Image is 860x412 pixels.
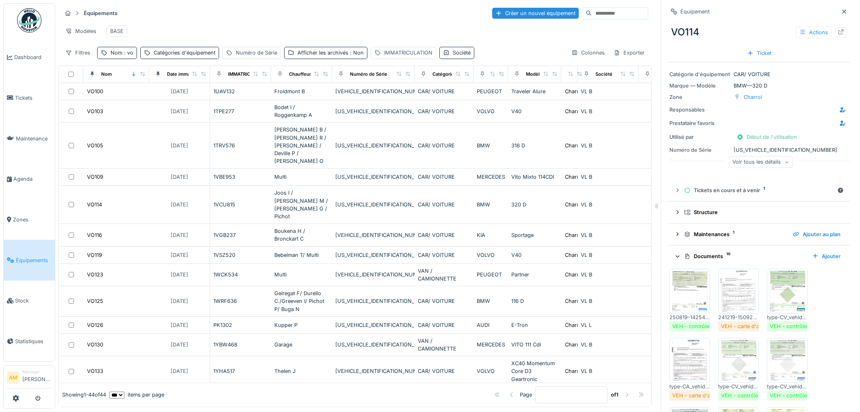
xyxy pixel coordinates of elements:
[418,251,470,259] div: CAR/ VOITURE
[684,252,806,260] div: Documents
[13,216,52,224] span: Zones
[17,8,41,33] img: Badge_color-CXgf-gQk.svg
[4,321,55,362] a: Statistiques
[171,142,188,149] div: [DATE]
[213,341,268,348] div: 1YBW468
[477,367,505,375] div: VOLVO
[477,297,505,305] div: BMW
[568,47,608,59] div: Colonnes
[213,297,268,305] div: 1WRF636
[511,88,558,95] div: Traveler Alure
[87,297,103,305] div: VO125
[721,322,782,330] div: VEH - carte d'assurance
[767,383,808,390] div: type-CV_vehid-VO114_rmref-27856_label-75_date-20220817145847.jpg
[477,321,505,329] div: AUDI
[418,267,470,283] div: VAN / CAMIONNETTE
[565,107,583,115] div: Charroi
[171,341,188,348] div: [DATE]
[796,26,832,38] div: Actions
[335,201,411,208] div: [US_VEHICLE_IDENTIFICATION_NUMBER]
[4,78,55,118] a: Tickets
[565,297,583,305] div: Charroi
[274,251,329,259] div: Bebelman T/ Multi
[4,240,55,281] a: Équipements
[171,297,188,305] div: [DATE]
[611,391,619,399] strong: of 1
[511,297,558,305] div: 116 D
[274,173,329,181] div: Multi
[581,251,635,259] div: VL B
[526,71,543,78] div: Modèle
[22,369,52,386] li: [PERSON_NAME]
[767,313,808,321] div: type-CV_vehid-VO114_rmref-33324_label-68_date-20240625090412.pdf
[770,392,833,399] div: VEH - contrôle technique
[565,367,583,375] div: Charroi
[684,230,786,238] div: Maintenances
[298,49,364,57] div: Afficher les archivés
[744,93,762,101] div: Charroi
[669,106,730,114] div: Responsables
[154,49,215,57] div: Catégories d'équipement
[672,322,735,330] div: VEH - contrôle technique
[565,341,583,348] div: Charroi
[335,88,411,95] div: [VEHICLE_IDENTIFICATION_NUMBER]
[274,367,329,375] div: Thelen J
[335,173,411,181] div: [US_VEHICLE_IDENTIFICATION_NUMBER]
[348,50,364,56] span: : Non
[669,146,849,154] div: [US_VEHICLE_IDENTIFICATION_NUMBER]
[335,271,411,278] div: [VEHICLE_IDENTIFICATION_NUMBER]
[671,205,847,220] summary: Structure
[335,107,411,115] div: [US_VEHICLE_IDENTIFICATION_NUMBER]
[769,271,806,311] img: h2zxw9gvvkiv66syea356aaurapz
[671,183,847,198] summary: Tickets en cours et à venir1
[274,189,329,220] div: Joos I / [PERSON_NAME] M / [PERSON_NAME] G / Pichot
[236,49,277,57] div: Numéro de Série
[228,71,270,78] div: IMMATRICULATION
[477,201,505,208] div: BMW
[274,126,329,165] div: [PERSON_NAME] B / [PERSON_NAME] R / [PERSON_NAME] / Deville P / [PERSON_NAME] O
[734,131,800,142] div: Début de l'utilisation
[565,271,583,278] div: Charroi
[335,231,411,239] div: [VEHICLE_IDENTIFICATION_NUMBER]
[581,173,635,181] div: VL B
[610,47,648,59] div: Exporter
[718,383,759,390] div: type-CV_vehid-VO114_rmref-31312_label-75_date-20230828141950.pdf
[718,313,759,321] div: 241219-150925-AMI-VO114-76 doc00300920241219145753_011.pdf
[595,71,612,78] div: Société
[671,227,847,242] summary: Maintenances1Ajouter au plan
[511,231,558,239] div: Sportage
[87,88,103,95] div: VO100
[171,107,188,115] div: [DATE]
[477,142,505,149] div: BMW
[171,88,188,95] div: [DATE]
[15,337,52,345] span: Statistiques
[453,49,471,57] div: Société
[418,201,470,208] div: CAR/ VOITURE
[565,321,583,329] div: Charroi
[581,321,635,329] div: VL L
[669,82,849,90] div: BMW — 320 D
[213,173,268,181] div: 1VBE953
[171,231,188,239] div: [DATE]
[335,251,411,259] div: [US_VEHICLE_IDENTIFICATION_NUMBER]
[720,340,757,381] img: jwzoyxmgzca0vcqg44f9ihmy4riq
[669,93,730,101] div: Zone
[729,156,793,168] div: Voir tous les détails
[15,297,52,305] span: Stock
[720,271,757,311] img: 8cpo8oggwn3b38k90eifk1nxoyp3
[565,88,583,95] div: Charroi
[87,231,102,239] div: VO116
[171,251,188,259] div: [DATE]
[171,173,188,181] div: [DATE]
[669,119,730,127] div: Prestataire favoris
[581,341,635,348] div: VL B
[80,9,121,17] strong: Équipements
[477,88,505,95] div: PEUGEOT
[62,47,94,59] div: Filtres
[418,297,470,305] div: CAR/ VOITURE
[671,249,847,264] summary: Documents16Ajouter
[13,175,52,183] span: Agenda
[477,251,505,259] div: VOLVO
[671,340,708,381] img: 1eb1bxuyk8yzg34i4ckayck0o2pg
[669,313,710,321] div: 250819-142542-MVA-VO114-75 scan_HS_charroi_20250819141603.pdf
